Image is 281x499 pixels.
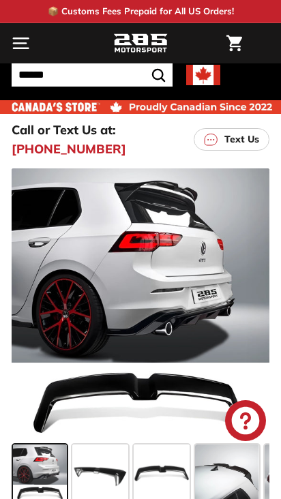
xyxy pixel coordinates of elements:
a: Cart [220,24,249,63]
p: Text Us [224,132,259,147]
a: [PHONE_NUMBER] [12,140,126,158]
img: Logo_285_Motorsport_areodynamics_components [113,32,168,55]
p: 📦 Customs Fees Prepaid for All US Orders! [48,5,234,18]
p: Call or Text Us at: [12,121,116,139]
input: Search [12,63,173,87]
inbox-online-store-chat: Shopify online store chat [221,400,270,444]
a: Text Us [194,128,269,151]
